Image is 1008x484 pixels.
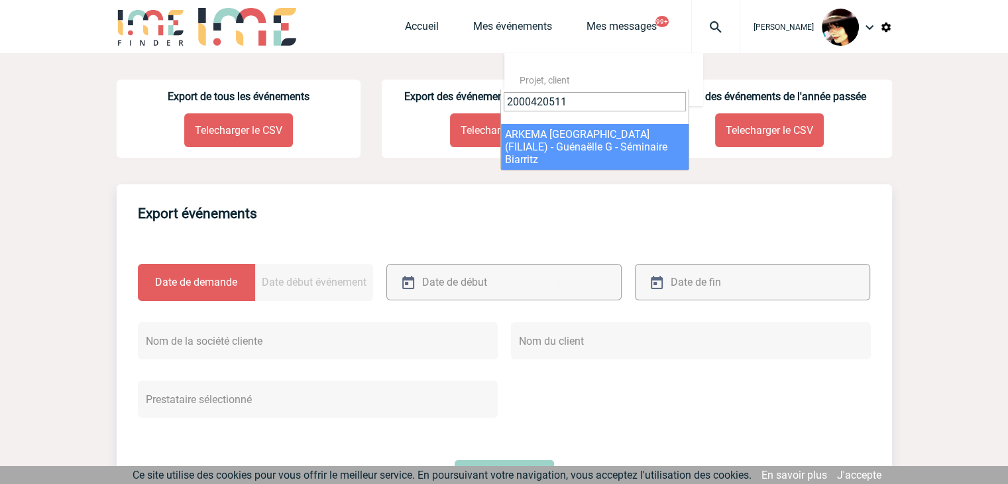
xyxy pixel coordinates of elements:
span: Ce site utilise des cookies pour vous offrir le meilleur service. En poursuivant votre navigation... [133,469,752,481]
li: ARKEMA [GEOGRAPHIC_DATA] (FILIALE) - Guénaëlle G - Séminaire Biarritz [501,124,689,170]
h3: Export des événements de l'année en cours [382,90,626,103]
span: Projet, client [520,75,570,86]
button: 99+ [655,16,669,27]
h4: Export événements [138,206,257,221]
a: Mes messages [587,20,657,38]
input: Nom de la société cliente [138,322,498,359]
a: Mes événements [473,20,552,38]
label: Date début événement [255,264,373,301]
img: IME-Finder [117,8,186,46]
input: Prestataire sélectionné [138,381,498,418]
a: Accueil [405,20,439,38]
h3: Export de tous les événements [117,90,361,103]
h3: Export des événements de l'année passée [647,90,892,103]
input: Date de début [419,272,559,292]
a: Telecharger le CSV [184,113,293,147]
a: Telecharger le CSV [715,113,824,147]
a: En savoir plus [761,469,827,481]
label: Date de demande [138,264,256,301]
img: 101023-0.jpg [822,9,859,46]
span: [PERSON_NAME] [754,23,814,32]
a: J'accepte [837,469,881,481]
input: Date de fin [667,272,808,292]
a: Telecharger le CSV [450,113,559,147]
